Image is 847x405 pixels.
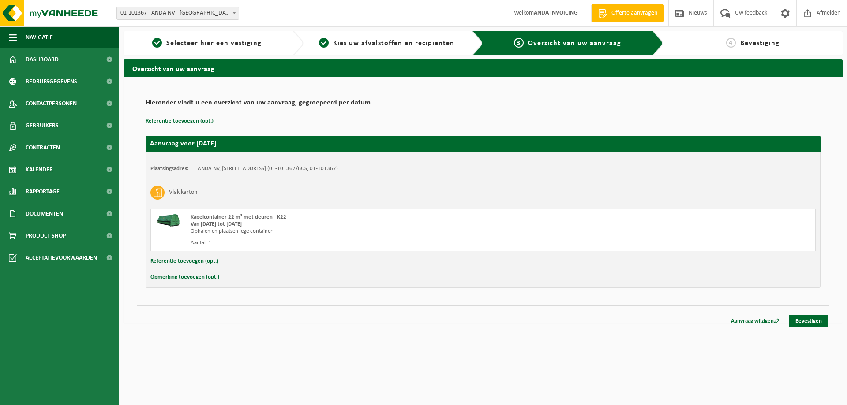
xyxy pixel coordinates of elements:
span: 01-101367 - ANDA NV - BOORTMEERBEEK [117,7,239,19]
img: HK-XK-22-GN-00.png [155,214,182,227]
a: 2Kies uw afvalstoffen en recipiënten [308,38,466,48]
span: Kalender [26,159,53,181]
span: Bedrijfsgegevens [26,71,77,93]
span: 1 [152,38,162,48]
span: Selecteer hier een vestiging [166,40,262,47]
span: 01-101367 - ANDA NV - BOORTMEERBEEK [116,7,239,20]
a: Bevestigen [789,315,828,327]
span: Documenten [26,203,63,225]
span: Contactpersonen [26,93,77,115]
span: Acceptatievoorwaarden [26,247,97,269]
span: Product Shop [26,225,66,247]
div: Aantal: 1 [191,239,518,246]
span: Offerte aanvragen [609,9,660,18]
strong: Van [DATE] tot [DATE] [191,221,242,227]
h2: Overzicht van uw aanvraag [124,59,843,77]
span: Overzicht van uw aanvraag [528,40,621,47]
span: Navigatie [26,26,53,48]
span: Rapportage [26,181,60,203]
h2: Hieronder vindt u een overzicht van uw aanvraag, gegroepeerd per datum. [146,99,821,111]
button: Referentie toevoegen (opt.) [146,115,214,127]
button: Referentie toevoegen (opt.) [150,256,218,267]
span: 2 [319,38,329,48]
span: Kies uw afvalstoffen en recipiënten [333,40,454,47]
span: 3 [514,38,524,48]
strong: Plaatsingsadres: [150,166,189,171]
span: Kapelcontainer 22 m³ met deuren - K22 [191,214,286,220]
span: 4 [726,38,736,48]
button: Opmerking toevoegen (opt.) [150,271,219,283]
td: ANDA NV, [STREET_ADDRESS] (01-101367/BUS, 01-101367) [198,165,338,172]
h3: Vlak karton [169,186,197,200]
span: Gebruikers [26,115,59,137]
div: Ophalen en plaatsen lege container [191,228,518,235]
strong: ANDA INVOICING [534,10,578,16]
strong: Aanvraag voor [DATE] [150,140,216,147]
span: Contracten [26,137,60,159]
span: Dashboard [26,48,59,71]
a: 1Selecteer hier een vestiging [128,38,286,48]
span: Bevestiging [740,40,780,47]
a: Aanvraag wijzigen [724,315,786,327]
a: Offerte aanvragen [591,4,664,22]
